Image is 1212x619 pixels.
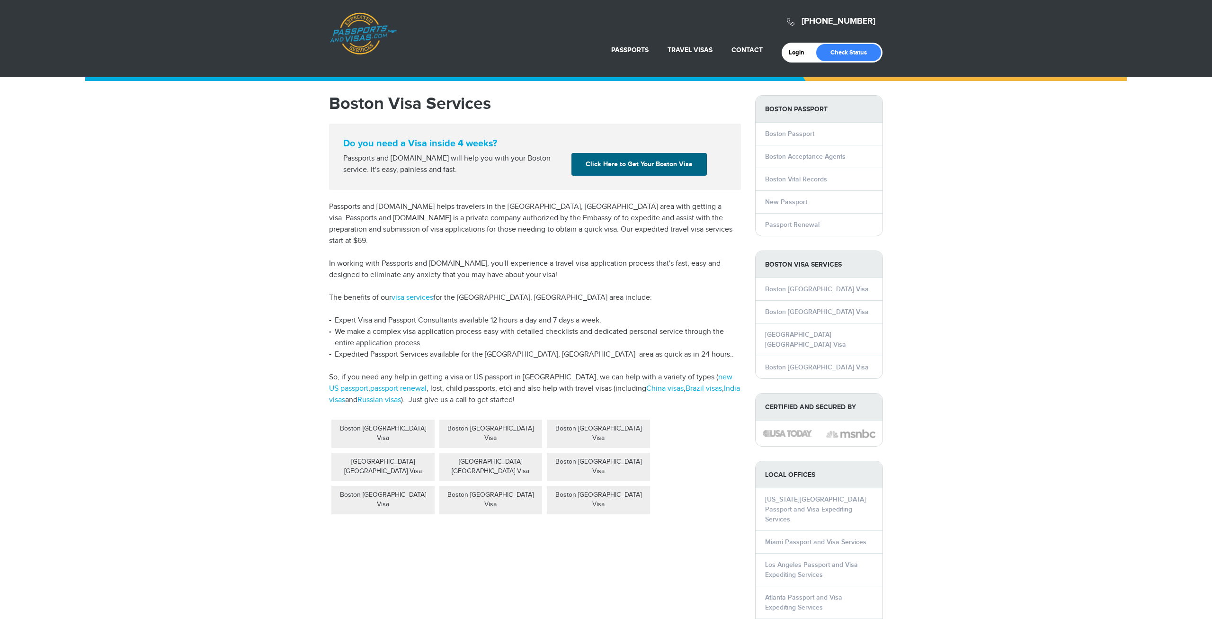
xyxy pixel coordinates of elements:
a: Click Here to Get Your Boston Visa [571,153,707,176]
a: visa services [392,293,433,302]
div: Boston [GEOGRAPHIC_DATA] Visa [331,420,435,448]
a: passport renewal [370,384,427,393]
a: Boston Acceptance Agents [765,153,846,161]
a: Passports [611,46,649,54]
div: Boston [GEOGRAPHIC_DATA] Visa [547,420,650,448]
p: The benefits of our for the [GEOGRAPHIC_DATA], [GEOGRAPHIC_DATA] area include: [329,292,741,304]
a: Travel Visas [668,46,713,54]
strong: Do you need a Visa inside 4 weeks? [343,138,727,149]
a: Boston Vital Records [765,175,827,183]
strong: LOCAL OFFICES [756,461,882,488]
a: [US_STATE][GEOGRAPHIC_DATA] Passport and Visa Expediting Services [765,495,866,523]
a: Miami Passport and Visa Services [765,538,866,546]
h1: Boston Visa Services [329,95,741,112]
div: Boston [GEOGRAPHIC_DATA] Visa [439,420,543,448]
a: Atlanta Passport and Visa Expediting Services [765,593,842,611]
div: [GEOGRAPHIC_DATA] [GEOGRAPHIC_DATA] Visa [439,453,543,481]
strong: Boston Passport [756,96,882,123]
p: Passports and [DOMAIN_NAME] helps travelers in the [GEOGRAPHIC_DATA], [GEOGRAPHIC_DATA] area with... [329,201,741,247]
strong: Certified and Secured by [756,394,882,421]
a: Boston Passport [765,130,814,138]
a: Los Angeles Passport and Visa Expediting Services [765,561,858,579]
p: In working with Passports and [DOMAIN_NAME], you'll experience a travel visa application process ... [329,258,741,281]
li: Expert Visa and Passport Consultants available 12 hours a day and 7 days a week. [329,315,741,326]
div: Passports and [DOMAIN_NAME] will help you with your Boston service. It's easy, painless and fast. [339,153,568,176]
li: We make a complex visa application process easy with detailed checklists and dedicated personal s... [329,326,741,349]
a: Russian visas [357,395,401,404]
div: [GEOGRAPHIC_DATA] [GEOGRAPHIC_DATA] Visa [331,453,435,481]
a: Boston [GEOGRAPHIC_DATA] Visa [765,308,869,316]
a: Boston [GEOGRAPHIC_DATA] Visa [765,285,869,293]
p: So, if you need any help in getting a visa or US passport in [GEOGRAPHIC_DATA], we can help with ... [329,372,741,406]
img: image description [763,430,812,437]
a: [PHONE_NUMBER] [802,16,875,27]
strong: Boston Visa Services [756,251,882,278]
div: Boston [GEOGRAPHIC_DATA] Visa [547,453,650,481]
a: Brazil visas [686,384,722,393]
li: Expedited Passport Services available for the [GEOGRAPHIC_DATA], [GEOGRAPHIC_DATA] area as quick ... [329,349,741,360]
div: Boston [GEOGRAPHIC_DATA] Visa [331,486,435,514]
a: Passport Renewal [765,221,820,229]
a: Boston [GEOGRAPHIC_DATA] Visa [765,363,869,371]
a: China visas [646,384,684,393]
a: Contact [731,46,763,54]
a: [GEOGRAPHIC_DATA] [GEOGRAPHIC_DATA] Visa [765,331,846,349]
div: Boston [GEOGRAPHIC_DATA] Visa [439,486,543,514]
a: Check Status [816,44,881,61]
a: Login [789,49,811,56]
a: new US passport [329,373,732,393]
a: India visas [329,384,740,404]
a: New Passport [765,198,807,206]
a: Passports & [DOMAIN_NAME] [330,12,397,55]
img: image description [826,428,875,440]
div: Boston [GEOGRAPHIC_DATA] Visa [547,486,650,514]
